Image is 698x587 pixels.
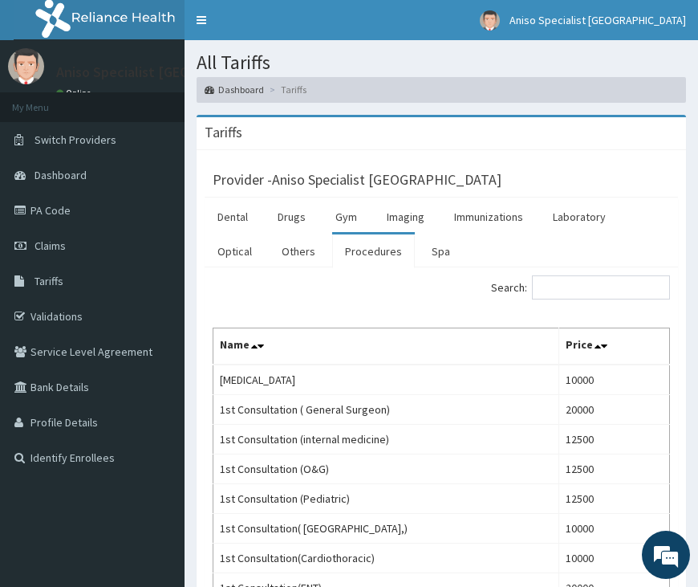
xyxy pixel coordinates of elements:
[559,394,670,424] td: 20000
[197,52,686,73] h1: All Tariffs
[559,543,670,573] td: 10000
[213,365,559,395] td: [MEDICAL_DATA]
[34,274,63,288] span: Tariffs
[269,234,328,268] a: Others
[213,543,559,573] td: 1st Consultation(Cardiothoracic)
[213,328,559,365] th: Name
[8,48,44,84] img: User Image
[441,200,536,234] a: Immunizations
[213,513,559,543] td: 1st Consultation( [GEOGRAPHIC_DATA],)
[323,200,370,234] a: Gym
[213,394,559,424] td: 1st Consultation ( General Surgeon)
[205,200,261,234] a: Dental
[540,200,619,234] a: Laboratory
[213,173,501,187] h3: Provider - Aniso Specialist [GEOGRAPHIC_DATA]
[83,90,270,111] div: Chat with us now
[332,234,415,268] a: Procedures
[34,132,116,147] span: Switch Providers
[213,454,559,483] td: 1st Consultation (O&G)
[56,65,290,79] p: Aniso Specialist [GEOGRAPHIC_DATA]
[374,200,437,234] a: Imaging
[34,168,87,182] span: Dashboard
[559,454,670,483] td: 12500
[265,200,319,234] a: Drugs
[559,365,670,395] td: 10000
[491,275,670,300] label: Search:
[205,83,264,96] a: Dashboard
[93,185,221,348] span: We're online!
[480,10,500,31] img: User Image
[559,513,670,543] td: 10000
[263,8,302,47] div: Minimize live chat window
[559,424,670,454] td: 12500
[56,88,95,99] a: Online
[213,424,559,454] td: 1st Consultation (internal medicine)
[30,80,65,120] img: d_794563401_company_1708531726252_794563401
[205,234,265,268] a: Optical
[532,275,670,300] input: Search:
[559,483,670,513] td: 12500
[8,405,306,461] textarea: Type your message and hit 'Enter'
[419,234,463,268] a: Spa
[34,238,66,253] span: Claims
[213,483,559,513] td: 1st Consultation (Pediatric)
[266,83,306,96] li: Tariffs
[205,125,242,140] h3: Tariffs
[509,13,686,27] span: Aniso Specialist [GEOGRAPHIC_DATA]
[559,328,670,365] th: Price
